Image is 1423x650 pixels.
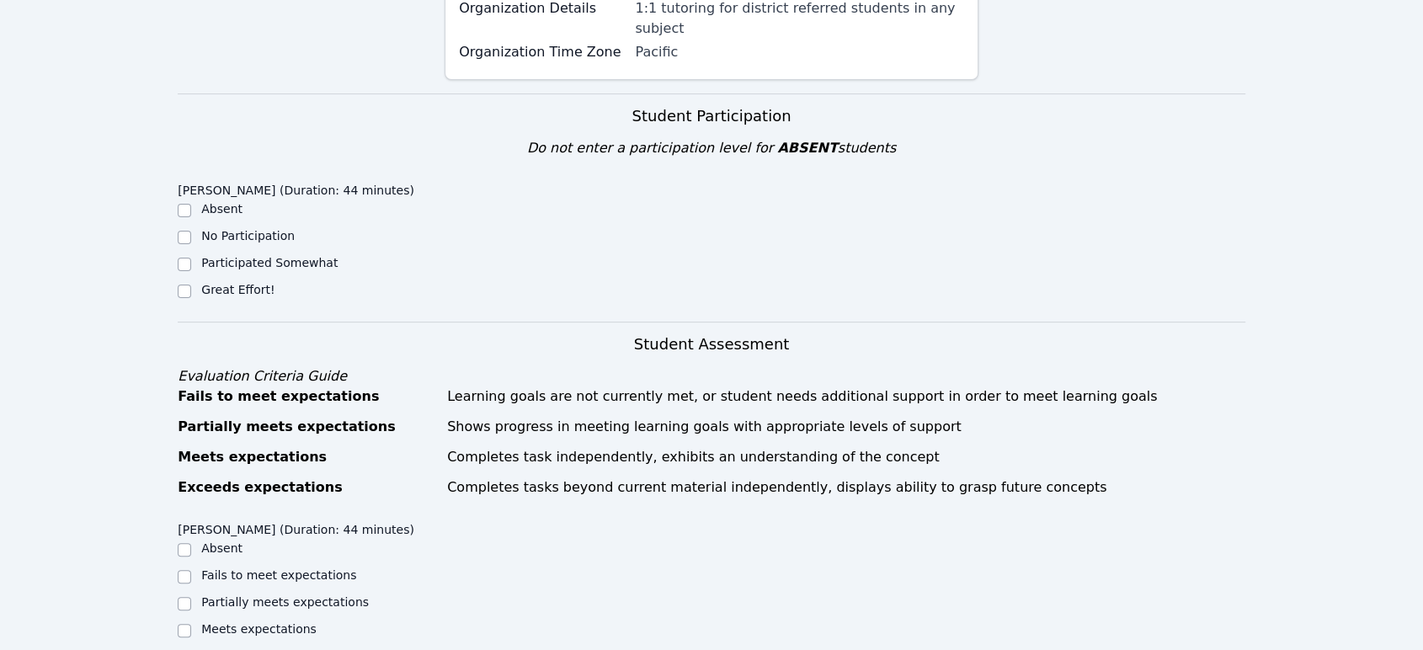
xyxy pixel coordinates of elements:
div: Learning goals are not currently met, or student needs additional support in order to meet learni... [447,386,1245,407]
h3: Student Assessment [178,333,1245,356]
div: Shows progress in meeting learning goals with appropriate levels of support [447,417,1245,437]
label: Participated Somewhat [201,256,338,269]
div: Completes tasks beyond current material independently, displays ability to grasp future concepts [447,477,1245,498]
div: Partially meets expectations [178,417,437,437]
legend: [PERSON_NAME] (Duration: 44 minutes) [178,514,414,540]
span: ABSENT [777,140,837,156]
div: Exceeds expectations [178,477,437,498]
label: Partially meets expectations [201,595,369,609]
div: Fails to meet expectations [178,386,437,407]
label: Absent [201,541,242,555]
label: Organization Time Zone [459,42,625,62]
label: Fails to meet expectations [201,568,356,582]
legend: [PERSON_NAME] (Duration: 44 minutes) [178,175,414,200]
h3: Student Participation [178,104,1245,128]
label: Absent [201,202,242,216]
div: Meets expectations [178,447,437,467]
div: Evaluation Criteria Guide [178,366,1245,386]
div: Completes task independently, exhibits an understanding of the concept [447,447,1245,467]
label: No Participation [201,229,295,242]
label: Meets expectations [201,622,317,636]
label: Great Effort! [201,283,274,296]
div: Do not enter a participation level for students [178,138,1245,158]
div: Pacific [635,42,964,62]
